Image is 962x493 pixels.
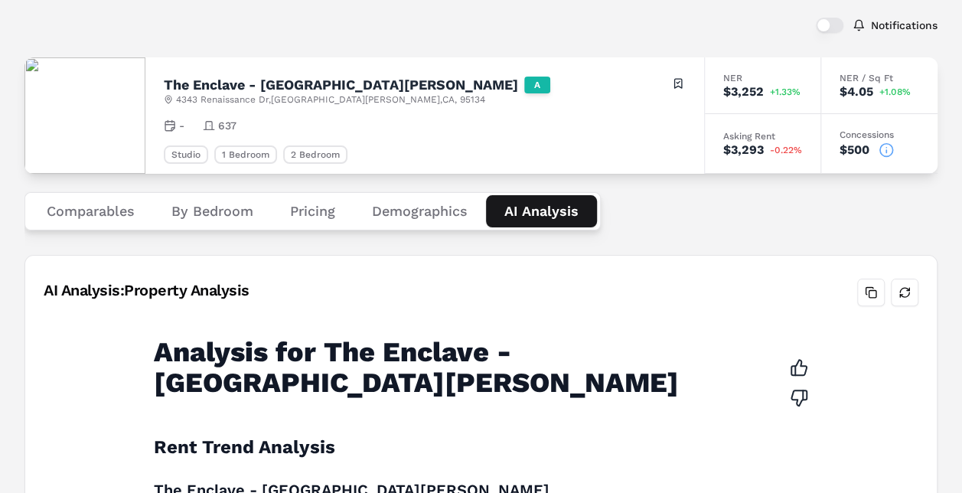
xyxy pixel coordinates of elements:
button: Copy analysis [857,279,885,306]
div: $3,252 [723,86,764,98]
div: NER / Sq Ft [840,73,919,83]
span: - [179,118,184,133]
span: +1.33% [770,87,801,96]
div: 1 Bedroom [214,145,277,164]
div: $4.05 [840,86,873,98]
span: 637 [218,118,236,133]
div: Concessions [840,130,919,139]
div: $500 [840,144,869,156]
div: $3,293 [723,144,764,156]
button: Demographics [354,195,486,227]
span: 4343 Renaissance Dr , [GEOGRAPHIC_DATA][PERSON_NAME] , CA , 95134 [176,93,485,106]
h2: The Enclave - [GEOGRAPHIC_DATA][PERSON_NAME] [164,78,518,92]
div: NER [723,73,802,83]
button: AI Analysis [486,195,597,227]
h1: Analysis for The Enclave - [GEOGRAPHIC_DATA][PERSON_NAME] [154,337,790,398]
div: A [524,77,550,93]
span: +1.08% [879,87,911,96]
button: Pricing [272,195,354,227]
button: Comparables [28,195,153,227]
button: By Bedroom [153,195,272,227]
button: Refresh analysis [891,279,918,306]
div: 2 Bedroom [283,145,347,164]
div: Asking Rent [723,132,802,141]
label: Notifications [871,20,938,31]
div: AI Analysis: Property Analysis [44,279,249,301]
span: -0.22% [770,145,802,155]
div: Studio [164,145,208,164]
h2: Rent Trend Analysis [154,435,790,459]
